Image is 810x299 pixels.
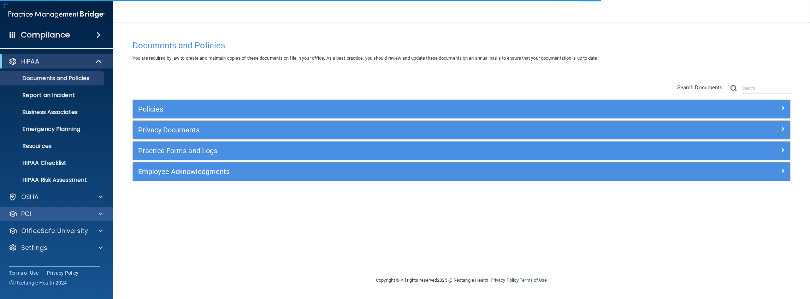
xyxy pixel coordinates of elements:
[138,103,785,115] a: Policies
[8,7,105,22] img: PMB logo
[132,55,598,61] span: You are required by law to create and maintain copies of these documents on file in your office. ...
[731,85,737,91] img: ic-search.3b580494.png
[8,244,103,252] a: Settings
[8,227,103,235] a: OfficeSafe University
[138,126,621,134] h5: Privacy Documents
[5,160,101,167] p: HIPAA Checklist
[9,269,39,276] a: Terms of Use
[742,83,791,94] input: Search
[138,147,621,155] h5: Practice Forms and Logs
[138,168,621,175] h5: Employee Acknowledgments
[138,145,785,156] a: Practice Forms and Logs
[138,124,785,136] a: Privacy Documents
[5,109,101,116] p: Business Associates
[138,105,621,113] h5: Policies
[47,269,79,276] a: Privacy Policy
[21,244,47,252] p: Settings
[8,210,103,218] a: PCI
[491,277,519,283] a: Privacy Policy
[677,84,724,91] span: Search Documents:
[21,193,39,201] p: OSHA
[21,210,31,218] p: PCI
[5,75,101,82] p: Documents and Policies
[132,41,791,50] h4: Documents and Policies
[138,166,785,177] a: Employee Acknowledgments
[5,143,101,150] p: Resources
[5,92,101,99] p: Report an Incident
[5,126,101,133] p: Emergency Planning
[9,279,67,286] span: Ⓒ Rectangle Health 2024
[8,57,102,66] a: HIPAA
[5,177,101,184] p: HIPAA Risk Assessment
[8,193,103,201] a: OSHA
[21,30,70,40] h4: Compliance
[21,57,39,66] p: HIPAA
[333,269,591,292] div: Copyright © All rights reserved 2025 @ Rectangle Health | |
[21,227,88,235] p: OfficeSafe University
[520,277,547,283] a: Terms of Use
